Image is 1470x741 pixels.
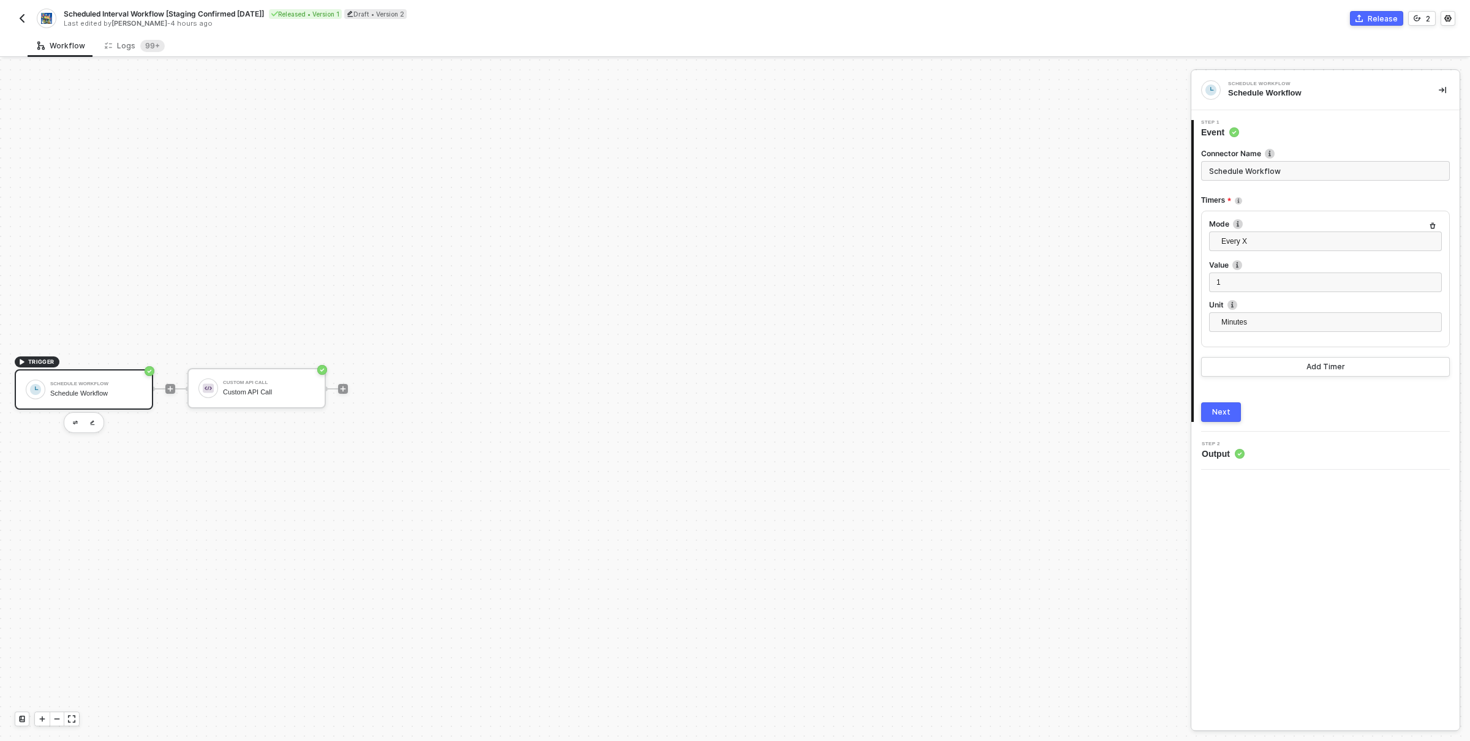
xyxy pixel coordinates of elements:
[1265,149,1275,159] img: icon-info
[140,40,165,52] sup: 167
[1201,357,1450,377] button: Add Timer
[1233,219,1243,229] img: icon-info
[1221,313,1434,331] span: Minutes
[50,382,142,386] div: Schedule Workflow
[1235,197,1242,205] img: icon-info
[317,365,327,375] span: icon-success-page
[15,11,29,26] button: back
[85,415,100,430] button: edit-cred
[1426,13,1430,24] div: 2
[1202,448,1245,460] span: Output
[347,10,353,17] span: icon-edit
[1350,11,1403,26] button: Release
[167,385,174,393] span: icon-play
[90,420,95,426] img: edit-cred
[1209,219,1442,229] label: Mode
[1444,15,1452,22] span: icon-settings
[1228,88,1419,99] div: Schedule Workflow
[203,383,214,394] img: icon
[269,9,342,19] div: Released • Version 1
[64,9,264,19] span: Scheduled Interval Workflow [Staging Confirmed [DATE]]
[1201,161,1450,181] input: Enter description
[223,380,315,385] div: Custom API Call
[1191,120,1460,422] div: Step 1Event Connector Nameicon-infoTimersicon-infoModeicon-infoEvery XValueicon-info1Uniticon-inf...
[18,358,26,366] span: icon-play
[1227,300,1237,310] img: icon-info
[39,715,46,723] span: icon-play
[1205,85,1216,96] img: integration-icon
[1228,81,1412,86] div: Schedule Workflow
[1209,260,1442,270] label: Value
[1201,148,1450,159] label: Connector Name
[73,421,78,425] img: edit-cred
[1232,260,1242,270] img: icon-info
[1212,407,1231,417] div: Next
[28,357,55,367] span: TRIGGER
[1201,193,1231,208] span: Timers
[41,13,51,24] img: integration-icon
[105,40,165,52] div: Logs
[30,384,41,395] img: icon
[37,41,85,51] div: Workflow
[1221,232,1434,250] span: Every X
[68,415,83,430] button: edit-cred
[53,715,61,723] span: icon-minus
[1414,15,1421,22] span: icon-versioning
[223,388,315,396] div: Custom API Call
[1355,15,1363,22] span: icon-commerce
[68,715,75,723] span: icon-expand
[1216,278,1221,287] span: 1
[1368,13,1398,24] div: Release
[50,389,142,397] div: Schedule Workflow
[1439,86,1446,94] span: icon-collapse-right
[1306,362,1345,372] div: Add Timer
[145,366,154,376] span: icon-success-page
[1201,120,1239,125] span: Step 1
[111,19,167,28] span: [PERSON_NAME]
[17,13,27,23] img: back
[64,19,734,28] div: Last edited by - 4 hours ago
[1201,126,1239,138] span: Event
[1202,442,1245,446] span: Step 2
[1408,11,1436,26] button: 2
[1201,402,1241,422] button: Next
[344,9,407,19] div: Draft • Version 2
[339,385,347,393] span: icon-play
[1209,299,1442,310] label: Unit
